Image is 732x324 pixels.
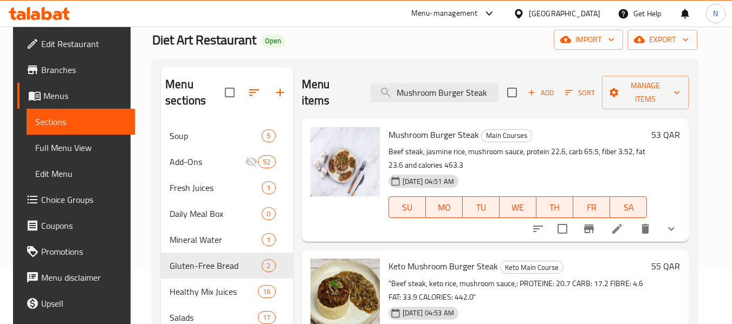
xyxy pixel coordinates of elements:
span: Edit Restaurant [41,37,127,50]
span: Select all sections [218,81,241,104]
div: Daily Meal Box0 [161,201,293,227]
a: Coupons [17,213,135,239]
h6: 55 QAR [651,259,680,274]
a: Edit Restaurant [17,31,135,57]
span: Fresh Juices [170,181,262,194]
span: Menus [43,89,127,102]
span: Sort [565,87,595,99]
a: Full Menu View [27,135,135,161]
div: Fresh Juices1 [161,175,293,201]
div: items [262,259,275,272]
span: Branches [41,63,127,76]
img: Mushroom Burger Steak [310,127,380,196]
div: Menu-management [411,7,478,20]
h6: 53 QAR [651,127,680,142]
span: WE [504,200,532,215]
a: Edit menu item [611,222,624,235]
button: sort-choices [525,216,551,242]
a: Edit Menu [27,161,135,187]
span: Coupons [41,219,127,232]
span: Full Menu View [35,141,127,154]
button: SU [388,196,426,218]
span: [DATE] 04:53 AM [398,308,458,318]
span: 0 [262,209,275,219]
svg: Inactive section [245,155,258,168]
span: 17 [258,313,275,323]
span: Sort sections [241,80,267,105]
a: Sections [27,109,135,135]
div: items [258,285,275,298]
div: Main Courses [481,129,532,142]
span: 16 [258,287,275,297]
span: Upsell [41,297,127,310]
button: TH [536,196,573,218]
span: Healthy Mix Juices [170,285,258,298]
button: Manage items [602,76,689,109]
span: Sort items [558,84,602,101]
button: SA [610,196,647,218]
div: items [258,155,275,168]
a: Menu disclaimer [17,265,135,290]
span: [DATE] 04:51 AM [398,176,458,187]
span: Mineral Water [170,233,262,246]
a: Upsell [17,290,135,316]
div: Open [261,35,286,48]
h2: Menu items [302,76,358,109]
button: Add [523,84,558,101]
span: Mushroom Burger Steak [388,127,479,143]
span: Gluten-Free Bread [170,259,262,272]
div: Soup [170,129,262,142]
div: items [262,233,275,246]
a: Branches [17,57,135,83]
span: 1 [262,183,275,193]
span: 2 [262,261,275,271]
div: Keto Main Course [500,261,563,274]
div: Soup5 [161,123,293,149]
span: Promotions [41,245,127,258]
button: import [554,30,623,50]
a: Menus [17,83,135,109]
div: Add-Ons52 [161,149,293,175]
span: 52 [258,157,275,167]
span: Daily Meal Box [170,207,262,220]
span: Open [261,36,286,45]
span: Add-Ons [170,155,245,168]
button: MO [426,196,463,218]
span: TU [467,200,495,215]
span: Salads [170,311,258,324]
button: Add section [267,80,293,105]
span: Keto Main Course [501,261,563,274]
button: Branch-specific-item [576,216,602,242]
div: [GEOGRAPHIC_DATA] [529,8,600,19]
span: Manage items [611,79,680,106]
span: SU [393,200,422,215]
button: FR [573,196,610,218]
div: items [262,129,275,142]
span: 1 [262,235,275,245]
span: Edit Menu [35,167,127,180]
button: export [627,30,697,50]
span: Select to update [551,217,574,240]
span: Select section [501,81,523,104]
a: Promotions [17,239,135,265]
span: MO [430,200,458,215]
button: Sort [562,84,598,101]
div: Gluten-Free Bread2 [161,253,293,279]
svg: Show Choices [665,222,678,235]
span: TH [541,200,569,215]
span: SA [614,200,643,215]
span: Choice Groups [41,193,127,206]
span: 5 [262,131,275,141]
button: WE [500,196,536,218]
span: Keto Mushroom Burger Steak [388,258,498,274]
span: Add [526,87,555,99]
button: TU [463,196,500,218]
p: Beef steak, jasmine rice, mushroom sauce, protein 22.6, carb 65.5, fiber 3.52, fat 23.6 and calor... [388,145,647,172]
span: Add item [523,84,558,101]
span: N [713,8,718,19]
